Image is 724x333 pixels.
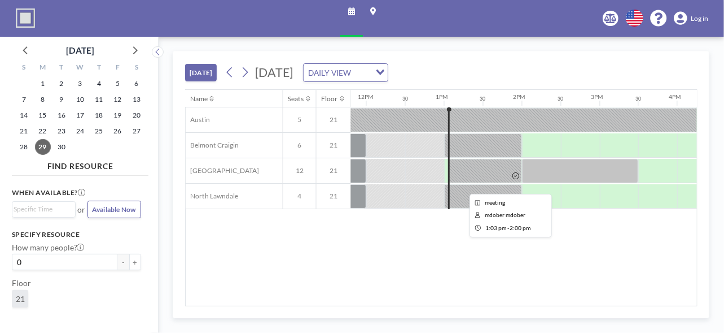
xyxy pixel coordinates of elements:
button: + [129,254,141,270]
div: Search for option [304,64,388,81]
h4: FIND RESOURCE [12,158,149,171]
span: Sunday, September 14, 2025 [16,107,32,123]
span: Tuesday, September 2, 2025 [54,76,69,92]
span: Belmont Craigin [186,141,239,149]
span: Thursday, September 11, 2025 [91,92,107,107]
div: F [108,61,127,76]
div: 1PM [436,93,447,101]
span: Wednesday, September 10, 2025 [72,92,88,107]
span: Sunday, September 28, 2025 [16,139,32,155]
label: How many people? [12,243,85,252]
span: Monday, September 15, 2025 [35,107,51,123]
span: North Lawndale [186,192,239,200]
div: Search for option [12,202,75,217]
input: Search for option [14,204,69,215]
div: Name [190,94,208,103]
span: Tuesday, September 23, 2025 [54,123,69,139]
span: 21 [317,192,350,200]
a: Log in [674,11,709,25]
button: - [117,254,129,270]
span: Monday, September 8, 2025 [35,92,51,107]
input: Search for option [354,66,369,79]
span: 21 [317,166,350,175]
span: mdober mdober [485,211,525,218]
span: Log in [691,14,708,23]
span: 12 [283,166,316,175]
span: Thursday, September 18, 2025 [91,107,107,123]
span: Thursday, September 4, 2025 [91,76,107,92]
span: Austin [186,115,210,124]
span: Tuesday, September 9, 2025 [54,92,69,107]
div: 30 [480,96,486,102]
span: Wednesday, September 17, 2025 [72,107,88,123]
span: Thursday, September 25, 2025 [91,123,107,139]
span: 1:03 PM [486,225,507,232]
span: 21 [317,141,350,149]
span: Saturday, September 20, 2025 [129,107,144,123]
span: [DATE] [255,65,293,80]
span: Sunday, September 7, 2025 [16,92,32,107]
span: or [77,205,85,214]
img: organization-logo [16,8,35,28]
div: 30 [402,96,408,102]
div: 12PM [358,93,373,101]
span: - [508,225,510,232]
span: Sunday, September 21, 2025 [16,123,32,139]
div: T [52,61,71,76]
h3: Specify resource [12,230,141,239]
div: 3PM [591,93,603,101]
div: W [71,61,89,76]
span: 5 [283,115,316,124]
button: Available Now [87,201,141,218]
div: 4PM [669,93,681,101]
div: S [127,61,146,76]
div: T [90,61,108,76]
button: [DATE] [185,64,217,81]
label: Floor [12,278,31,288]
span: Wednesday, September 3, 2025 [72,76,88,92]
span: Friday, September 19, 2025 [110,107,126,123]
div: Floor [322,94,338,103]
span: 21 [317,115,350,124]
span: Tuesday, September 30, 2025 [54,139,69,155]
span: 6 [283,141,316,149]
span: DAILY VIEW [306,66,353,79]
div: Seats [288,94,304,103]
div: 30 [558,96,564,102]
span: 4 [283,192,316,200]
span: Monday, September 22, 2025 [35,123,51,139]
span: meeting [485,199,505,206]
span: Saturday, September 27, 2025 [129,123,144,139]
span: Saturday, September 13, 2025 [129,92,144,107]
span: Available Now [92,205,137,214]
span: Monday, September 1, 2025 [35,76,51,92]
span: Tuesday, September 16, 2025 [54,107,69,123]
span: Friday, September 26, 2025 [110,123,126,139]
div: M [33,61,52,76]
span: 2:00 PM [510,225,531,232]
span: [GEOGRAPHIC_DATA] [186,166,260,175]
span: 21 [16,294,25,304]
div: 2PM [514,93,525,101]
span: Saturday, September 6, 2025 [129,76,144,92]
span: Friday, September 12, 2025 [110,92,126,107]
div: [DATE] [66,42,94,58]
span: Wednesday, September 24, 2025 [72,123,88,139]
div: 30 [635,96,641,102]
div: S [15,61,33,76]
span: Monday, September 29, 2025 [35,139,51,155]
span: Friday, September 5, 2025 [110,76,126,92]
